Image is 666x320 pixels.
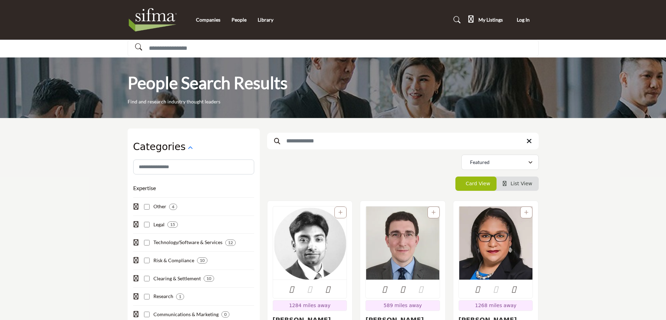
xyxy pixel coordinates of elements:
[144,204,150,210] input: Select Other checkbox
[144,276,150,281] input: Select Clearing & Settlement checkbox
[475,303,516,308] span: 1268 miles away
[144,312,150,317] input: Select Communications & Marketing checkbox
[167,221,178,228] div: 15 Results For Legal
[197,257,207,264] div: 10 Results For Risk & Compliance
[200,258,205,263] b: 10
[232,17,247,23] a: People
[128,6,182,34] img: Site Logo
[267,133,539,149] input: Search Keyword
[459,206,533,280] a: Open Listing in new tab
[459,206,533,280] img: Alexa Concepcion
[258,17,273,23] a: Library
[204,275,214,282] div: 10 Results For Clearing & Settlement
[510,181,532,186] span: List View
[461,155,539,170] button: Featured
[128,40,539,56] input: Search Solutions
[144,258,150,263] input: Select Risk & Compliance checkbox
[133,184,156,192] button: Expertise
[153,203,166,210] h4: Other: Encompassing various other services and organizations supporting the securities industry e...
[289,303,331,308] span: 1284 miles away
[170,222,175,227] b: 15
[462,181,490,186] a: View Card
[224,312,227,317] b: 0
[228,240,233,245] b: 12
[273,206,347,280] img: Abishek Chaki
[172,204,174,209] b: 4
[470,159,490,166] p: Featured
[497,177,539,191] li: List View
[478,17,503,23] h5: My Listings
[455,177,497,191] li: Card View
[133,141,186,153] h2: Categories
[447,14,464,26] a: Search
[179,294,181,299] b: 1
[366,206,440,280] img: Alex Poukchanski
[128,72,288,94] h1: People Search Results
[206,276,211,281] b: 10
[221,311,229,318] div: 0 Results For Communications & Marketing
[153,239,222,246] h4: Technology/Software & Services: Developing and implementing technology solutions to support secur...
[468,16,503,24] div: My Listings
[466,181,490,186] span: Card View
[384,303,422,308] span: 589 miles away
[153,293,173,300] h4: Research: Conducting market, financial, economic, and industry research for securities industry p...
[144,222,150,227] input: Select Legal checkbox
[153,311,219,318] h4: Communications & Marketing: Delivering marketing, public relations, and investor relations servic...
[508,14,539,26] button: Log In
[524,210,529,215] a: Add To List
[431,210,436,215] a: Add To List
[144,294,150,299] input: Select Research checkbox
[176,294,184,300] div: 1 Results For Research
[517,17,530,23] span: Log In
[196,17,220,23] a: Companies
[225,240,236,246] div: 12 Results For Technology/Software & Services
[153,275,201,282] h4: Clearing & Settlement: Facilitating the efficient processing, clearing, and settlement of securit...
[128,98,220,105] p: Find and research industry thought leaders
[169,204,177,210] div: 4 Results For Other
[338,210,343,215] a: Add To List
[153,257,194,264] h4: Risk & Compliance: Helping securities industry firms manage risk, ensure compliance, and prevent ...
[273,206,347,280] a: Open Listing in new tab
[133,159,254,174] input: Search Category
[503,181,532,186] a: View List
[144,240,150,245] input: Select Technology/Software & Services checkbox
[153,221,165,228] h4: Legal: Providing legal advice, compliance support, and litigation services to securities industry...
[366,206,440,280] a: Open Listing in new tab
